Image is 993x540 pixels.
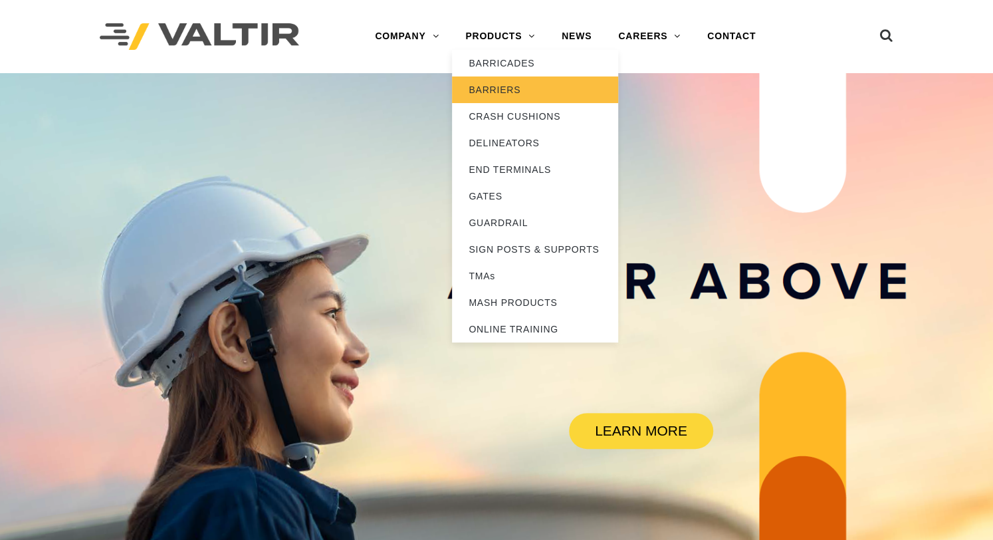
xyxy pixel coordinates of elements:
[452,183,618,209] a: GATES
[452,103,618,130] a: CRASH CUSHIONS
[452,236,618,263] a: SIGN POSTS & SUPPORTS
[452,76,618,103] a: BARRIERS
[548,23,605,50] a: NEWS
[100,23,299,51] img: Valtir
[452,316,618,342] a: ONLINE TRAINING
[694,23,769,50] a: CONTACT
[452,50,618,76] a: BARRICADES
[362,23,452,50] a: COMPANY
[452,209,618,236] a: GUARDRAIL
[452,156,618,183] a: END TERMINALS
[452,263,618,289] a: TMAs
[605,23,694,50] a: CAREERS
[569,413,714,449] a: LEARN MORE
[452,23,548,50] a: PRODUCTS
[452,289,618,316] a: MASH PRODUCTS
[452,130,618,156] a: DELINEATORS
